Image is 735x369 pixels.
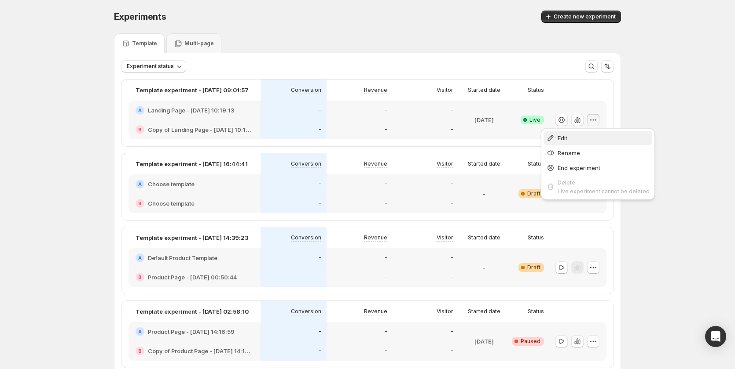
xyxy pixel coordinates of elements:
[136,307,249,316] p: Template experiment - [DATE] 02:58:10
[138,181,142,187] h2: A
[528,234,544,241] p: Status
[148,125,254,134] h2: Copy of Landing Page - [DATE] 10:19:13
[136,159,248,168] p: Template experiment - [DATE] 16:44:41
[451,328,453,335] p: -
[554,13,616,20] span: Create new experiment
[364,160,387,167] p: Revenue
[451,254,453,261] p: -
[705,326,726,347] div: Open Intercom Messenger
[319,107,321,114] p: -
[544,146,652,160] button: Rename
[451,347,453,355] p: -
[483,263,485,272] p: -
[468,160,500,167] p: Started date
[138,275,142,280] h2: B
[148,347,254,355] h2: Copy of Product Page - [DATE] 14:16:59
[138,108,142,113] h2: A
[558,178,650,187] div: Delete
[138,348,142,354] h2: B
[437,308,453,315] p: Visitor
[451,126,453,133] p: -
[544,176,652,197] button: DeleteLive experiment cannot be deleted
[319,254,321,261] p: -
[136,86,249,94] p: Template experiment - [DATE] 09:01:57
[527,190,540,197] span: Draft
[291,87,321,94] p: Conversion
[521,338,540,345] span: Paused
[132,40,157,47] p: Template
[319,200,321,207] p: -
[451,181,453,188] p: -
[528,308,544,315] p: Status
[529,116,540,123] span: Live
[148,180,195,188] h2: Choose template
[291,160,321,167] p: Conversion
[138,255,142,260] h2: A
[558,164,600,171] span: End experiment
[136,233,248,242] p: Template experiment - [DATE] 14:39:23
[468,308,500,315] p: Started date
[558,149,580,156] span: Rename
[544,131,652,145] button: Edit
[451,107,453,114] p: -
[121,60,186,72] button: Experiment status
[138,329,142,334] h2: A
[364,234,387,241] p: Revenue
[483,189,485,198] p: -
[148,273,237,282] h2: Product Page - [DATE] 00:50:44
[385,328,387,335] p: -
[558,188,650,195] span: Live experiment cannot be deleted
[468,87,500,94] p: Started date
[291,308,321,315] p: Conversion
[541,11,621,23] button: Create new experiment
[148,106,235,115] h2: Landing Page - [DATE] 10:19:13
[291,234,321,241] p: Conversion
[385,347,387,355] p: -
[451,200,453,207] p: -
[385,107,387,114] p: -
[437,87,453,94] p: Visitor
[319,274,321,281] p: -
[364,87,387,94] p: Revenue
[184,40,214,47] p: Multi-page
[364,308,387,315] p: Revenue
[138,201,142,206] h2: B
[127,63,174,70] span: Experiment status
[148,253,217,262] h2: Default Product Template
[319,347,321,355] p: -
[474,116,494,124] p: [DATE]
[437,160,453,167] p: Visitor
[528,87,544,94] p: Status
[474,337,494,346] p: [DATE]
[385,274,387,281] p: -
[148,199,195,208] h2: Choose template
[148,327,235,336] h2: Product Page - [DATE] 14:16:59
[385,126,387,133] p: -
[451,274,453,281] p: -
[138,127,142,132] h2: B
[385,200,387,207] p: -
[468,234,500,241] p: Started date
[527,264,540,271] span: Draft
[437,234,453,241] p: Visitor
[319,126,321,133] p: -
[114,11,166,22] span: Experiments
[385,181,387,188] p: -
[385,254,387,261] p: -
[319,181,321,188] p: -
[601,60,614,72] button: Sort the results
[319,328,321,335] p: -
[528,160,544,167] p: Status
[544,161,652,175] button: End experiment
[558,134,567,141] span: Edit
